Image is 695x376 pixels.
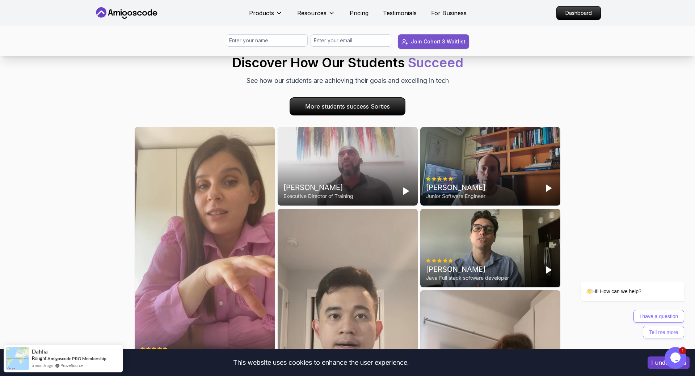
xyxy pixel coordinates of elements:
[297,9,335,23] button: Resources
[32,362,53,368] span: a month ago
[247,76,449,86] p: See how our students are achieving their goals and excelling in tech
[32,348,48,355] span: Dahlia
[648,356,690,369] button: Accept cookies
[543,182,555,194] button: Play
[665,347,688,369] iframe: chat widget
[426,264,509,274] div: [PERSON_NAME]
[32,355,47,361] span: Bought
[383,9,417,17] a: Testimonials
[249,9,274,17] p: Products
[297,9,327,17] p: Resources
[290,98,405,115] p: More students success Sorties
[408,55,463,71] span: Succeed
[557,216,688,343] iframe: chat widget
[398,34,469,49] button: Join Cohort 3 Waitlist
[311,34,392,47] input: Enter your email
[431,9,467,17] a: For Business
[426,274,509,282] div: Java Full stack software developer
[249,9,283,23] button: Products
[60,362,83,368] a: ProveSource
[543,264,555,276] button: Play
[556,6,601,20] a: Dashboard
[226,34,308,47] input: Enter your name
[283,182,353,193] div: [PERSON_NAME]
[6,347,29,370] img: provesource social proof notification image
[5,355,637,371] div: This website uses cookies to enhance the user experience.
[232,55,463,70] h2: Discover How Our Students
[400,185,412,197] button: Play
[426,193,485,200] div: Junior Software Engineer
[411,38,466,45] div: Join Cohort 3 Waitlist
[426,182,485,193] div: [PERSON_NAME]
[290,97,405,115] a: More students success Sorties
[557,7,601,20] p: Dashboard
[47,356,106,361] a: Amigoscode PRO Membership
[283,193,353,200] div: Executive Director of Training
[350,9,368,17] a: Pricing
